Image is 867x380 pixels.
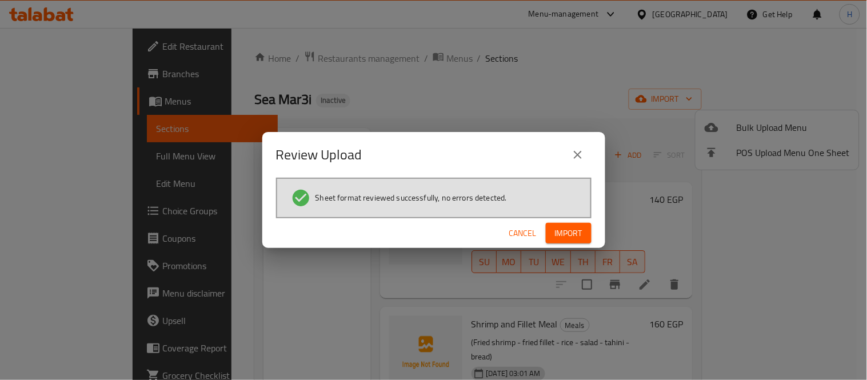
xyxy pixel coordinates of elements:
span: Cancel [509,226,537,241]
h2: Review Upload [276,146,362,164]
button: close [564,141,592,169]
span: Sheet format reviewed successfully, no errors detected. [315,192,507,203]
button: Cancel [505,223,541,244]
span: Import [555,226,582,241]
button: Import [546,223,592,244]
